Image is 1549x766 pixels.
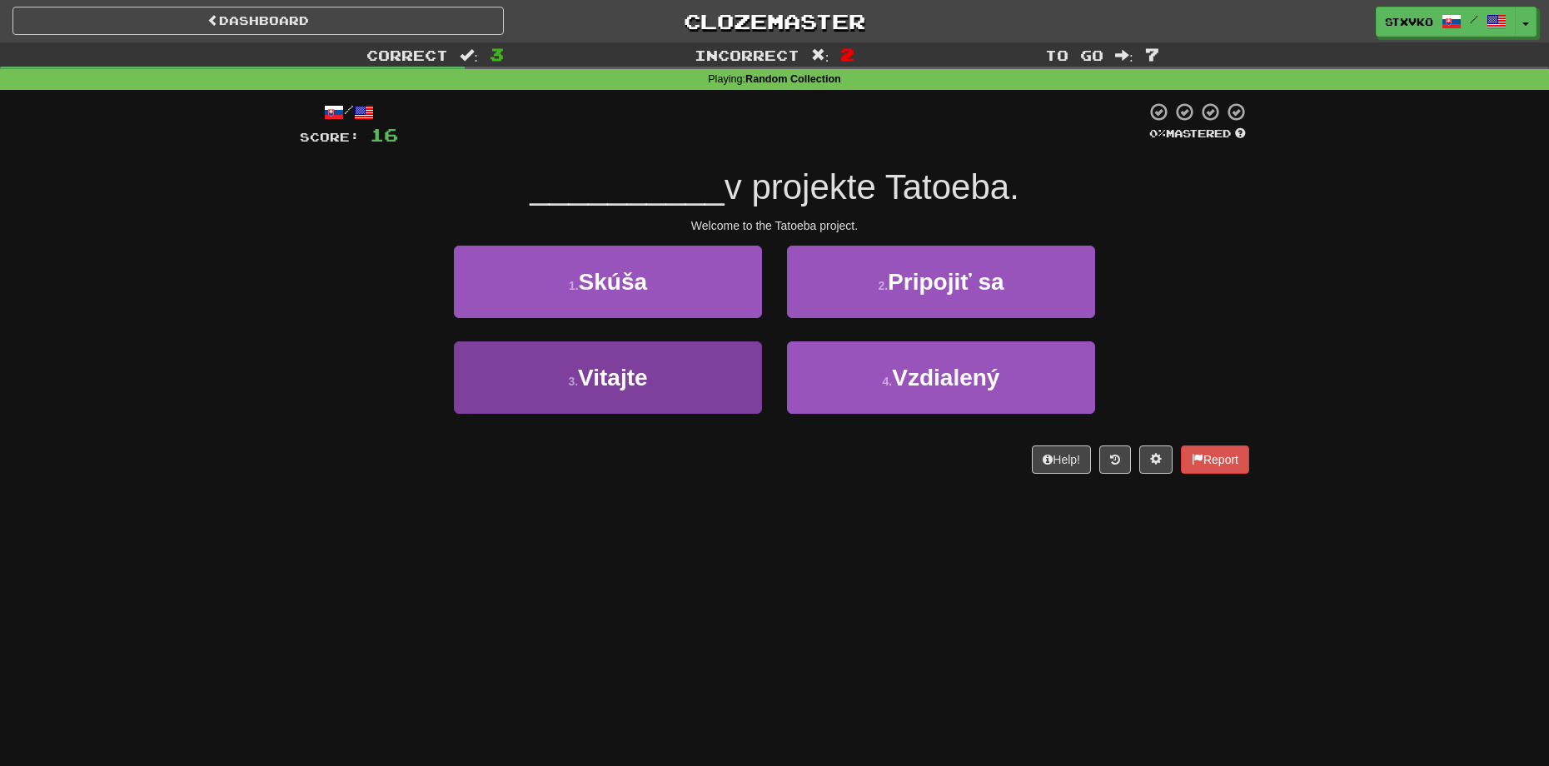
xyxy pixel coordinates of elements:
button: 3.Vitajte [454,341,762,414]
span: Vitajte [578,365,648,390]
div: / [300,102,398,122]
span: Vzdialený [892,365,999,390]
button: 1.Skúša [454,246,762,318]
span: Pripojiť sa [888,269,1004,295]
small: 4 . [883,375,893,388]
a: Clozemaster [529,7,1020,36]
span: 2 [840,44,854,64]
span: v projekte Tatoeba. [725,167,1019,206]
small: 3 . [568,375,578,388]
small: 1 . [569,279,579,292]
a: Dashboard [12,7,504,35]
span: __________ [530,167,725,206]
button: Report [1181,445,1249,474]
span: Skúša [579,269,648,295]
button: 4.Vzdialený [787,341,1095,414]
button: 2.Pripojiť sa [787,246,1095,318]
small: 2 . [878,279,888,292]
span: 7 [1145,44,1159,64]
span: : [460,48,478,62]
span: / [1470,13,1478,25]
span: 16 [370,124,398,145]
span: : [811,48,829,62]
strong: Random Collection [745,73,841,85]
span: To go [1045,47,1103,63]
span: Score: [300,130,360,144]
span: 3 [490,44,504,64]
span: : [1115,48,1133,62]
div: Mastered [1146,127,1249,142]
a: Stxvko / [1376,7,1516,37]
button: Help! [1032,445,1091,474]
span: Incorrect [695,47,799,63]
div: Welcome to the Tatoeba project. [300,217,1249,234]
span: Correct [366,47,448,63]
button: Round history (alt+y) [1099,445,1131,474]
span: Stxvko [1385,14,1433,29]
span: 0 % [1149,127,1166,140]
